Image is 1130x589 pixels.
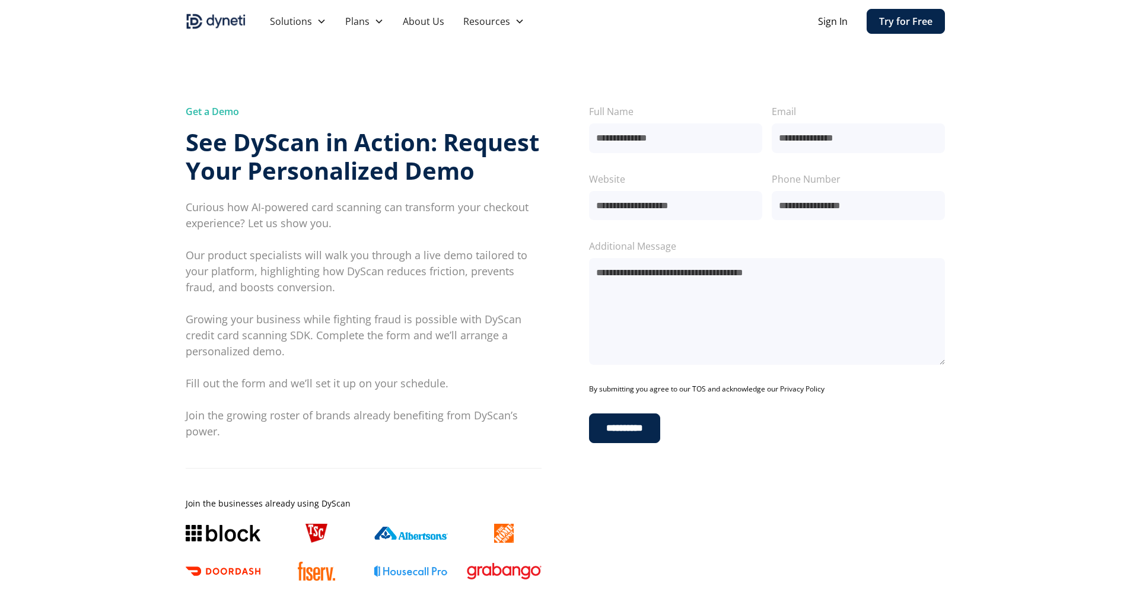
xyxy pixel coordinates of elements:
[463,14,510,28] div: Resources
[345,14,370,28] div: Plans
[186,566,260,575] img: Doordash logo
[186,12,246,31] img: Dyneti indigo logo
[298,562,336,581] img: Fiserv logo
[270,14,312,28] div: Solutions
[186,497,542,510] div: Join the businesses already using DyScan
[494,524,513,543] img: The home depot logo
[186,525,260,542] img: Block logo
[772,172,945,186] label: Phone Number
[186,199,542,440] p: Curious how AI-powered card scanning can transform your checkout experience? Let us show you. ‍ O...
[818,14,848,28] a: Sign In
[373,527,448,540] img: Albertsons
[186,104,542,119] div: Get a Demo
[589,172,762,186] label: Website
[589,239,945,253] label: Additional Message
[467,563,542,580] img: Grabango
[772,104,945,119] label: Email
[373,565,448,577] img: Housecall Pro
[186,126,539,187] strong: See DyScan in Action: Request Your Personalized Demo
[589,104,762,119] label: Full Name
[589,384,825,394] span: By submitting you agree to our TOS and acknowledge our Privacy Policy
[867,9,945,34] a: Try for Free
[305,524,327,543] img: TSC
